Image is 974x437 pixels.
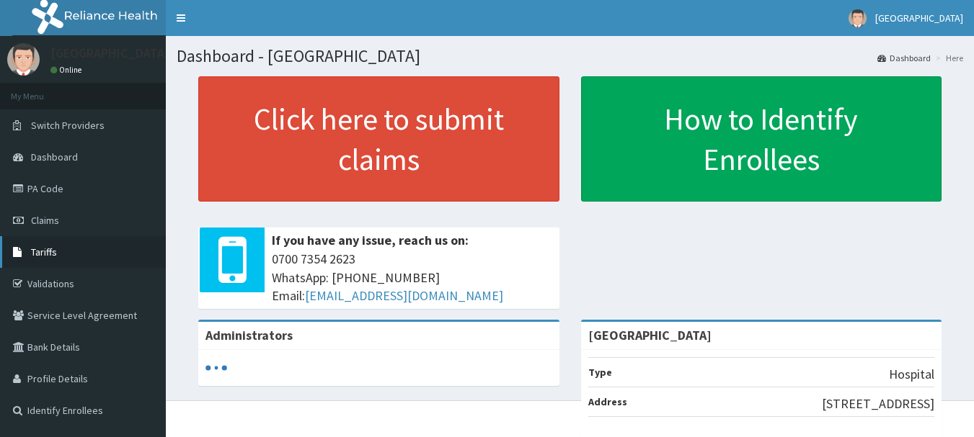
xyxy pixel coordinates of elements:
b: Administrators [205,327,293,343]
b: Address [588,395,627,408]
h1: Dashboard - [GEOGRAPHIC_DATA] [177,47,963,66]
span: [GEOGRAPHIC_DATA] [875,12,963,24]
li: Here [932,52,963,64]
p: Hospital [889,365,934,384]
img: User Image [849,9,867,27]
a: [EMAIL_ADDRESS][DOMAIN_NAME] [305,287,503,304]
p: [GEOGRAPHIC_DATA] [50,47,169,60]
a: Dashboard [877,52,931,64]
span: Dashboard [31,150,78,163]
span: 0700 7354 2623 WhatsApp: [PHONE_NUMBER] Email: [272,250,552,305]
span: Tariffs [31,245,57,258]
a: Click here to submit claims [198,76,559,202]
a: Online [50,65,85,75]
p: [STREET_ADDRESS] [822,395,934,413]
svg: audio-loading [205,357,227,379]
b: If you have any issue, reach us on: [272,232,469,248]
a: How to Identify Enrollees [581,76,942,202]
span: Claims [31,214,59,227]
b: Type [588,366,612,379]
img: User Image [7,43,40,76]
span: Switch Providers [31,119,105,132]
strong: [GEOGRAPHIC_DATA] [588,327,712,343]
